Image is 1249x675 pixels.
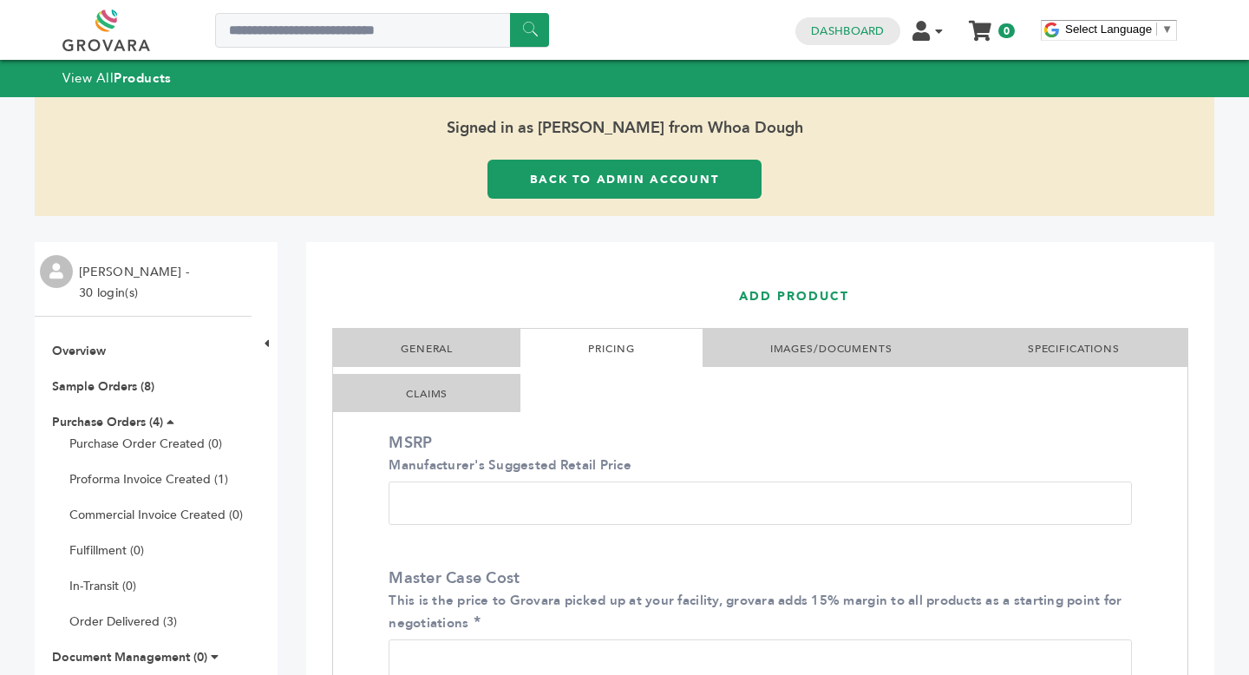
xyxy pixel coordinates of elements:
strong: Products [114,69,171,87]
a: CLAIMS [406,387,448,401]
a: PRICING [588,342,634,356]
a: View AllProducts [62,69,172,87]
input: Search a product or brand... [215,13,549,48]
img: profile.png [40,255,73,288]
a: SPECIFICATIONS [1028,342,1120,356]
a: Fulfillment (0) [69,542,144,559]
span: Select Language [1065,23,1152,36]
a: IMAGES/DOCUMENTS [770,342,893,356]
small: Manufacturer's Suggested Retail Price [389,456,631,474]
a: Overview [52,343,106,359]
a: Dashboard [811,23,884,39]
a: Document Management (0) [52,649,207,665]
a: Select Language​ [1065,23,1173,36]
a: Proforma Invoice Created (1) [69,471,228,488]
span: Signed in as [PERSON_NAME] from Whoa Dough [35,97,1214,160]
span: ​ [1156,23,1157,36]
a: Purchase Order Created (0) [69,436,222,452]
a: Purchase Orders (4) [52,414,163,430]
span: 0 [998,23,1015,38]
a: GENERAL [401,342,453,356]
a: Sample Orders (8) [52,378,154,395]
a: Order Delivered (3) [69,613,177,630]
span: ▼ [1161,23,1173,36]
small: This is the price to Grovara picked up at your facility, grovara adds 15% margin to all products ... [389,592,1121,631]
li: [PERSON_NAME] - 30 login(s) [79,262,193,304]
a: My Cart [971,16,991,34]
a: Back to Admin Account [487,160,762,199]
label: MSRP [389,432,1123,475]
a: Commercial Invoice Created (0) [69,507,243,523]
label: Master Case Cost [389,567,1123,633]
h1: ADD PRODUCT [739,265,1167,328]
a: In-Transit (0) [69,578,136,594]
